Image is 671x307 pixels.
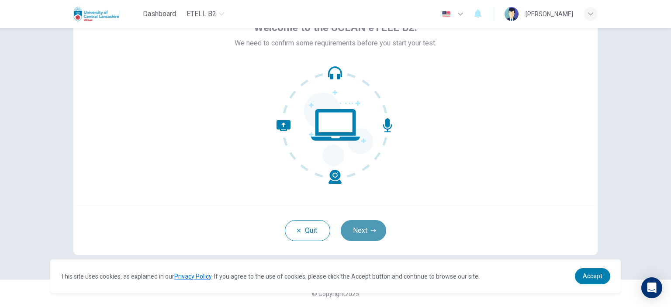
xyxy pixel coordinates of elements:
span: We need to confirm some requirements before you start your test. [235,38,436,48]
span: Dashboard [143,9,176,19]
div: [PERSON_NAME] [526,9,573,19]
img: Uclan logo [73,5,119,23]
div: Open Intercom Messenger [641,277,662,298]
span: Accept [583,273,602,279]
a: Uclan logo [73,5,139,23]
img: Profile picture [505,7,519,21]
span: © Copyright 2025 [312,290,359,297]
img: en [441,11,452,17]
button: Dashboard [139,6,180,22]
a: dismiss cookie message [575,268,610,284]
div: cookieconsent [50,259,621,293]
span: eTELL B2 [187,9,216,19]
a: Privacy Policy [174,273,211,280]
button: Next [341,220,386,241]
button: eTELL B2 [183,6,228,22]
span: This site uses cookies, as explained in our . If you agree to the use of cookies, please click th... [61,273,480,280]
button: Quit [285,220,330,241]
